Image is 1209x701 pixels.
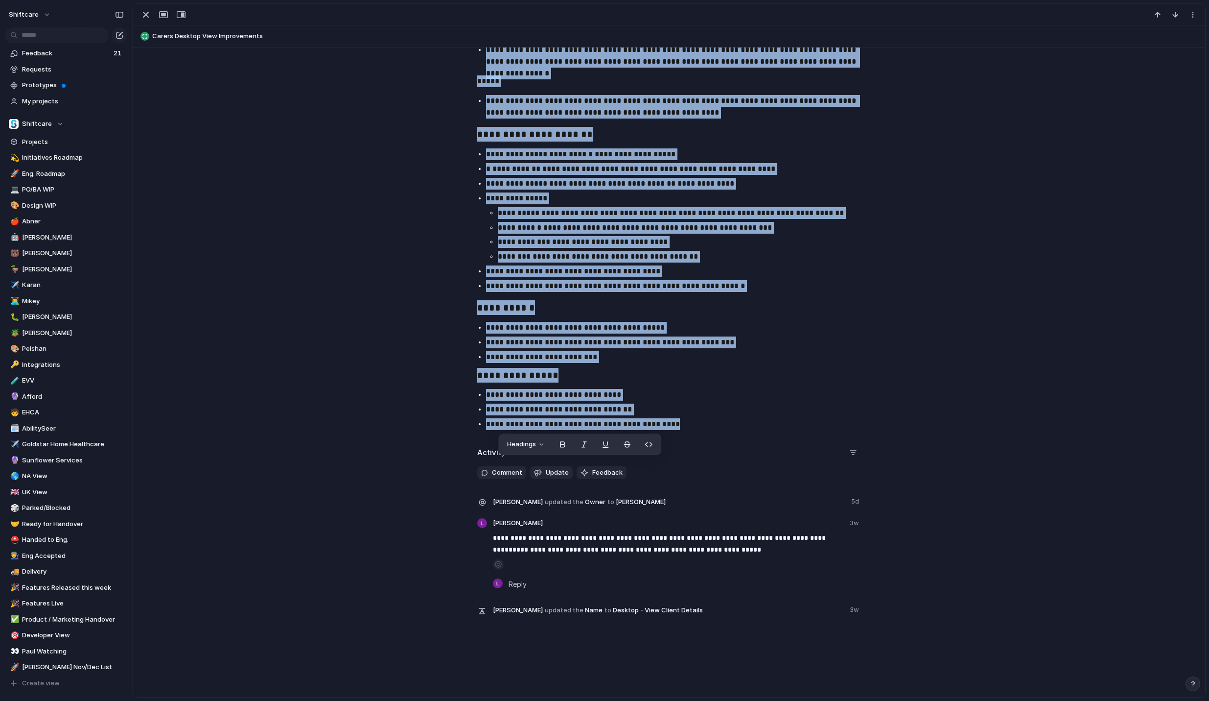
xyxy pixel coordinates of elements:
[509,579,527,589] span: Reply
[10,455,17,466] div: 🔮
[22,328,124,338] span: [PERSON_NAME]
[10,264,17,275] div: 🦆
[9,408,19,417] button: 🧒
[22,647,124,656] span: Paul Watching
[22,97,124,106] span: My projects
[5,294,127,309] a: 👨‍💻Mikey
[22,615,124,625] span: Product / Marketing Handover
[5,150,127,165] div: 💫Initiatives Roadmap
[10,407,17,418] div: 🧒
[9,185,19,194] button: 💻
[5,596,127,611] a: 🎉Features Live
[5,310,127,324] div: 🐛[PERSON_NAME]
[5,117,127,131] button: Shiftcare
[5,389,127,404] a: 🔮Afford
[5,501,127,515] a: 🎲Parked/Blocked
[22,344,124,354] span: Peishan
[5,405,127,420] a: 🧒EHCA
[9,217,19,226] button: 🍎
[9,248,19,258] button: 🐻
[5,612,127,627] a: ✅Product / Marketing Handover
[5,549,127,563] a: 👨‍🏭Eng Accepted
[22,312,124,322] span: [PERSON_NAME]
[9,647,19,656] button: 👀
[9,471,19,481] button: 🌎
[10,503,17,514] div: 🎲
[22,137,124,147] span: Projects
[9,296,19,306] button: 👨‍💻
[10,375,17,387] div: 🧪
[22,185,124,194] span: PO/BA WIP
[22,439,124,449] span: Goldstar Home Healthcare
[5,469,127,483] div: 🌎NA View
[114,48,123,58] span: 21
[5,358,127,372] div: 🔑Integrations
[5,167,127,181] a: 🚀Eng. Roadmap
[9,280,19,290] button: ✈️
[10,566,17,578] div: 🚚
[10,471,17,482] div: 🌎
[22,48,111,58] span: Feedback
[10,280,17,291] div: ✈️
[9,265,19,274] button: 🦆
[22,599,124,608] span: Features Live
[9,153,19,163] button: 💫
[5,485,127,500] a: 🇬🇧UK View
[4,7,56,23] button: shiftcare
[22,296,124,306] span: Mikey
[9,599,19,608] button: 🎉
[10,534,17,546] div: ⛑️
[10,518,17,530] div: 🤝
[9,567,19,577] button: 🚚
[22,280,124,290] span: Karan
[22,65,124,74] span: Requests
[9,583,19,593] button: 🎉
[9,233,19,242] button: 🤖
[5,262,127,277] a: 🦆[PERSON_NAME]
[5,660,127,675] a: 🚀[PERSON_NAME] Nov/Dec List
[10,614,17,625] div: ✅
[5,564,127,579] a: 🚚Delivery
[22,567,124,577] span: Delivery
[5,453,127,468] div: 🔮Sunflower Services
[10,486,17,498] div: 🇬🇧
[22,153,124,163] span: Initiatives Roadmap
[545,605,583,615] span: updated the
[5,214,127,229] div: 🍎Abner
[22,456,124,465] span: Sunflower Services
[22,535,124,545] span: Handed to Eng.
[850,603,861,615] span: 3w
[5,644,127,659] a: 👀Paul Watching
[9,344,19,354] button: 🎨
[22,408,124,417] span: EHCA
[22,376,124,386] span: EVV
[5,198,127,213] div: 🎨Design WIP
[5,182,127,197] a: 💻PO/BA WIP
[22,551,124,561] span: Eng Accepted
[493,497,543,507] span: [PERSON_NAME]
[5,230,127,245] div: 🤖[PERSON_NAME]
[5,278,127,292] a: ✈️Karan
[22,503,124,513] span: Parked/Blocked
[22,233,124,242] span: [PERSON_NAME]
[22,265,124,274] span: [PERSON_NAME]
[10,232,17,243] div: 🤖
[22,519,124,529] span: Ready for Handover
[545,497,583,507] span: updated the
[10,662,17,673] div: 🚀
[10,327,17,338] div: 🪴
[5,421,127,436] a: 🗓️AbilitySeer
[22,392,124,402] span: Afford
[5,517,127,532] a: 🤝Ready for Handover
[22,678,60,688] span: Create view
[5,326,127,340] a: 🪴[PERSON_NAME]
